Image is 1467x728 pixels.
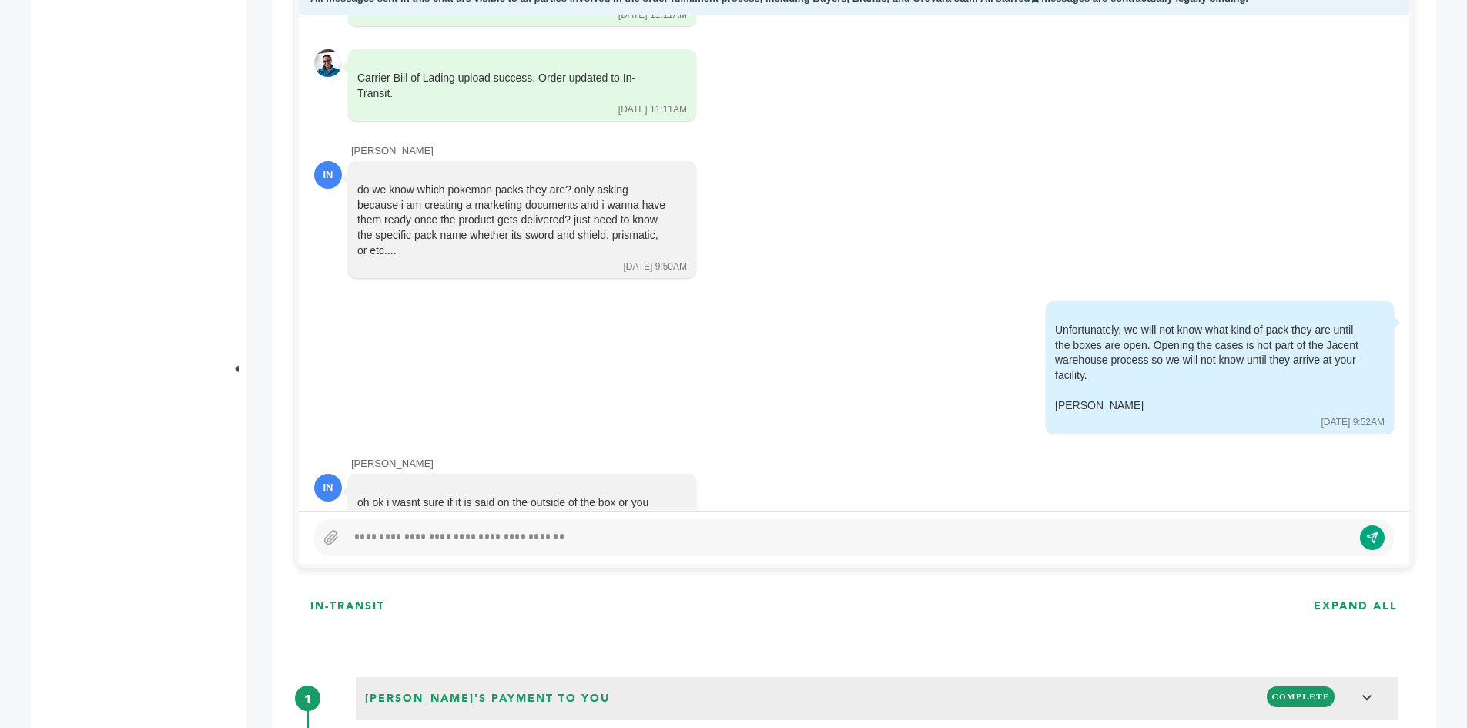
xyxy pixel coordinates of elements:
[314,474,342,502] div: IN
[618,103,687,116] div: [DATE] 11:11AM
[357,495,665,525] div: oh ok i wasnt sure if it is said on the outside of the box or you guys verify the correct product...
[1055,323,1363,414] div: Unfortunately, we will not know what kind of pack they are until the boxes are open. Opening the ...
[351,457,1394,471] div: [PERSON_NAME]
[357,183,665,258] div: do we know which pokemon packs they are? only asking because i am creating a marketing documents ...
[624,260,687,273] div: [DATE] 9:50AM
[1314,599,1398,614] h3: EXPAND ALL
[1321,416,1385,429] div: [DATE] 9:52AM
[351,144,1394,158] div: [PERSON_NAME]
[357,71,665,101] div: Carrier Bill of Lading upload success. Order updated to In-Transit.
[618,8,687,22] div: [DATE] 11:11AM
[314,161,342,189] div: IN
[1055,398,1363,414] div: [PERSON_NAME]
[1267,686,1335,707] span: COMPLETE
[310,599,385,614] h3: IN-TRANSIT
[360,686,615,711] span: [PERSON_NAME]'s Payment to You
